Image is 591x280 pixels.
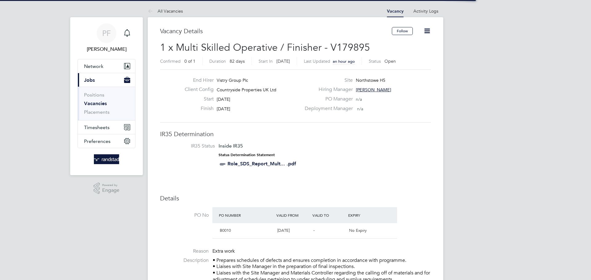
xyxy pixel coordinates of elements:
label: Deployment Manager [301,105,353,112]
label: Client Config [180,86,214,93]
label: IR35 Status [166,143,215,149]
span: n/a [356,97,362,102]
span: 1 x Multi Skilled Operative / Finisher - V179895 [160,41,370,53]
span: - [313,228,315,233]
a: Positions [84,92,104,98]
a: Activity Logs [413,8,438,14]
div: PO Number [217,210,275,221]
span: Extra work [212,248,235,254]
label: Start In [259,58,273,64]
span: Open [384,58,396,64]
img: randstad-logo-retina.png [94,154,119,164]
h3: Details [160,194,431,202]
a: Vacancy [387,9,404,14]
a: PF[PERSON_NAME] [78,23,135,53]
label: Finish [180,105,214,112]
div: Valid To [311,210,347,221]
button: Jobs [78,73,135,87]
label: PO Manager [301,96,353,102]
h3: IR35 Determination [160,130,431,138]
span: No Expiry [349,228,367,233]
a: Powered byEngage [94,183,120,194]
span: Preferences [84,138,111,144]
label: Description [160,257,209,264]
h3: Vacancy Details [160,27,392,35]
span: PF [102,29,111,37]
label: PO No [160,212,209,219]
span: B0010 [220,228,231,233]
label: Status [369,58,381,64]
a: Vacancies [84,101,107,106]
span: an hour ago [333,59,355,64]
label: Duration [209,58,226,64]
span: Countryside Properties UK Ltd [217,87,276,93]
span: [DATE] [217,97,230,102]
button: Timesheets [78,120,135,134]
nav: Main navigation [70,17,143,175]
span: 0 of 1 [184,58,195,64]
button: Network [78,59,135,73]
label: Last Updated [304,58,330,64]
span: [DATE] [276,58,290,64]
span: [DATE] [277,228,290,233]
div: Valid From [275,210,311,221]
span: Engage [102,188,119,193]
label: End Hirer [180,77,214,84]
div: Jobs [78,87,135,120]
span: [DATE] [217,106,230,112]
span: Inside IR35 [219,143,243,149]
label: Reason [160,248,209,254]
a: Role_SDS_Report_Mult... .pdf [227,161,296,167]
span: Northstowe H5 [356,77,385,83]
a: All Vacancies [148,8,183,14]
label: Start [180,96,214,102]
a: Go to home page [78,154,135,164]
a: Placements [84,109,110,115]
span: Jobs [84,77,95,83]
div: Expiry [347,210,383,221]
span: 82 days [230,58,245,64]
span: Powered by [102,183,119,188]
span: Timesheets [84,124,110,130]
button: Follow [392,27,413,35]
label: Hiring Manager [301,86,353,93]
label: Site [301,77,353,84]
strong: Status Determination Statement [219,153,275,157]
span: Network [84,63,103,69]
span: Vistry Group Plc [217,77,248,83]
span: Patrick Farrell [78,45,135,53]
label: Confirmed [160,58,181,64]
span: n/a [357,106,363,112]
span: [PERSON_NAME] [356,87,391,93]
button: Preferences [78,134,135,148]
